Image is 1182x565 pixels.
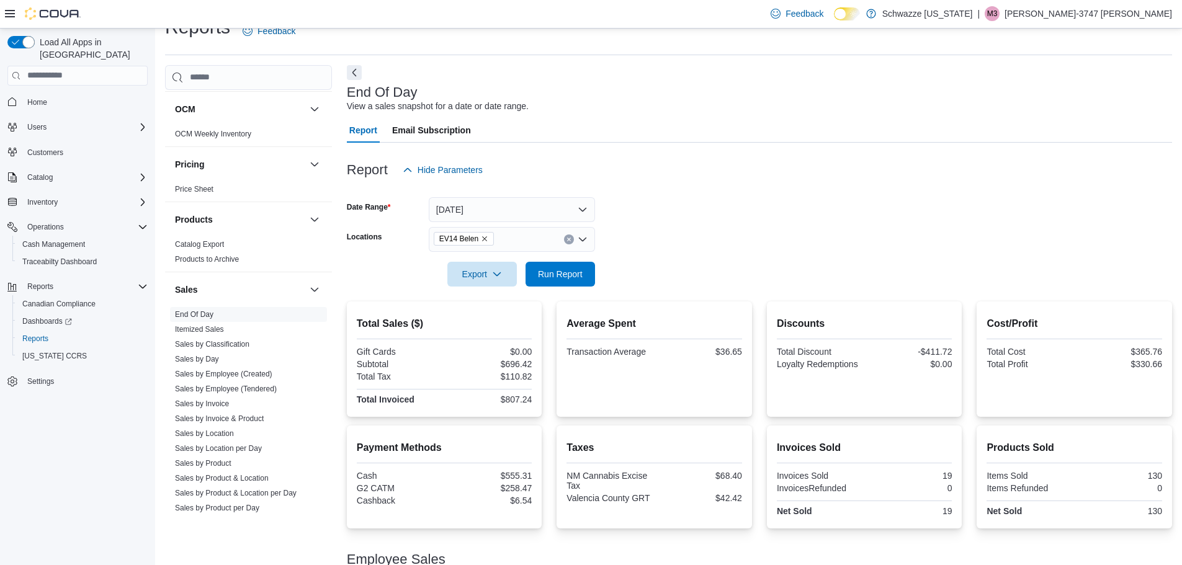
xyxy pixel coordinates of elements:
button: OCM [175,103,305,115]
div: $0.00 [447,347,532,357]
div: View a sales snapshot for a date or date range. [347,100,529,113]
h3: Pricing [175,158,204,171]
button: Canadian Compliance [12,295,153,313]
div: Gift Cards [357,347,442,357]
button: Reports [22,279,58,294]
span: Feedback [786,7,823,20]
span: Dashboards [22,316,72,326]
span: Sales by Employee (Created) [175,369,272,379]
div: Invoices Sold [777,471,862,481]
div: $6.54 [447,496,532,505]
button: Pricing [307,157,322,172]
h2: Invoices Sold [777,440,952,455]
div: Valencia County GRT [566,493,651,503]
p: | [977,6,980,21]
span: Sales by Day [175,354,219,364]
div: $807.24 [447,394,532,404]
button: Products [307,212,322,227]
a: Sales by Product & Location [175,474,269,483]
span: Reports [22,334,48,344]
button: Home [2,93,153,111]
a: Itemized Sales [175,325,224,334]
span: Export [455,262,509,287]
button: Traceabilty Dashboard [12,253,153,270]
span: Settings [27,376,54,386]
button: Products [175,213,305,226]
span: Settings [22,373,148,389]
h2: Products Sold [987,440,1162,455]
h3: Sales [175,283,198,296]
span: Run Report [538,268,583,280]
div: Michelle-3747 Tolentino [985,6,1000,21]
div: $696.42 [447,359,532,369]
a: Canadian Compliance [17,296,101,311]
a: Price Sheet [175,185,213,194]
span: Feedback [257,25,295,37]
span: Sales by Employee (Tendered) [175,384,277,394]
span: Sales by Location per Day [175,443,262,453]
div: 130 [1077,471,1162,481]
span: Operations [27,222,64,232]
a: Dashboards [12,313,153,330]
span: Sales by Product per Day [175,503,259,513]
div: Cashback [357,496,442,505]
div: Products [165,237,332,272]
a: Sales by Invoice & Product [175,414,264,423]
a: Catalog Export [175,240,224,249]
button: Operations [22,220,69,234]
div: Total Profit [987,359,1072,369]
a: OCM Weekly Inventory [175,130,251,138]
button: Catalog [22,170,58,185]
button: Cash Management [12,236,153,253]
a: Sales by Invoice [175,399,229,408]
span: Customers [22,145,148,160]
span: End Of Day [175,309,213,319]
div: $42.42 [657,493,742,503]
span: EV14 Belen [439,233,478,245]
div: Total Cost [987,347,1072,357]
span: Dashboards [17,314,148,329]
div: 19 [867,471,952,481]
button: Operations [2,218,153,236]
span: M3 [987,6,998,21]
div: Items Refunded [987,483,1072,493]
span: Cash Management [17,237,148,252]
a: Home [22,95,52,110]
span: Report [349,118,377,143]
div: $36.65 [657,347,742,357]
h3: Report [347,162,388,177]
span: Home [27,97,47,107]
h2: Discounts [777,316,952,331]
div: $330.66 [1077,359,1162,369]
span: Inventory [27,197,58,207]
input: Dark Mode [834,7,860,20]
div: Transaction Average [566,347,651,357]
span: EV14 Belen [434,232,494,246]
button: Export [447,262,517,287]
span: Traceabilty Dashboard [22,257,97,267]
a: Traceabilty Dashboard [17,254,102,269]
button: Pricing [175,158,305,171]
strong: Net Sold [987,506,1022,516]
a: Customers [22,145,68,160]
a: End Of Day [175,310,213,319]
span: Canadian Compliance [22,299,96,309]
button: Users [2,118,153,136]
span: Sales by Invoice & Product [175,414,264,424]
a: Sales by Product [175,459,231,468]
div: $0.00 [867,359,952,369]
nav: Complex example [7,88,148,423]
div: Total Tax [357,371,442,381]
span: Reports [17,331,148,346]
span: Load All Apps in [GEOGRAPHIC_DATA] [35,36,148,61]
span: Washington CCRS [17,349,148,363]
button: Customers [2,143,153,161]
div: NM Cannabis Excise Tax [566,471,651,491]
button: Remove EV14 Belen from selection in this group [481,235,488,242]
span: Reports [22,279,148,294]
a: Sales by Location per Day [175,444,262,453]
h2: Payment Methods [357,440,532,455]
a: Sales by Day [175,355,219,363]
span: Cash Management [22,239,85,249]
